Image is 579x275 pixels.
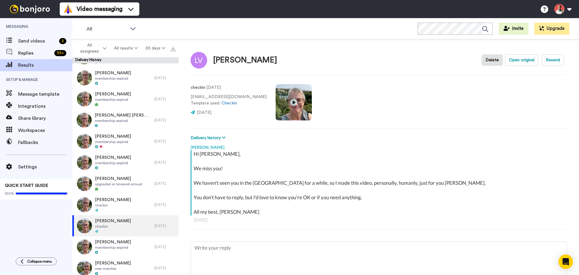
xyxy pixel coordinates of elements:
[141,43,169,54] button: 30 days
[72,88,179,110] a: [PERSON_NAME]membership expired[DATE]
[154,160,176,165] div: [DATE]
[18,127,72,134] span: Workspaces
[18,91,72,98] span: Message template
[95,70,131,76] span: [PERSON_NAME]
[77,239,92,254] img: 69e7a703-394a-464c-876f-58e84b240ed3-thumb.jpg
[18,115,72,122] span: Share library
[154,75,176,80] div: [DATE]
[72,131,179,152] a: [PERSON_NAME]membership expired[DATE]
[191,52,207,69] img: Image of Layla Verbeek
[16,257,57,265] button: Collapse menu
[18,103,72,110] span: Integrations
[18,37,57,45] span: Send videos
[95,76,131,81] span: membership expired
[77,5,122,13] span: Video messaging
[558,254,573,269] div: Open Intercom Messenger
[72,215,179,236] a: [PERSON_NAME]checkin[DATE]
[542,54,564,66] button: Resend
[77,91,92,107] img: bf34cdfe-bbc3-4702-a3e2-e24854d79a51-thumb.jpg
[77,42,102,54] span: All assignees
[95,266,131,271] span: new member
[72,152,179,173] a: [PERSON_NAME]membership expired[DATE]
[154,139,176,144] div: [DATE]
[95,139,131,144] span: membership expired
[191,135,227,141] button: Delivery history
[95,176,142,182] span: [PERSON_NAME]
[154,181,176,186] div: [DATE]
[18,62,72,69] span: Results
[194,150,565,216] div: Hi [PERSON_NAME], We miss you! We haven't seen you in the [GEOGRAPHIC_DATA] for a while, so I mad...
[72,57,179,63] div: Delivery History
[154,266,176,270] div: [DATE]
[72,67,179,88] a: [PERSON_NAME]membership expired[DATE]
[154,223,176,228] div: [DATE]
[77,197,92,212] img: 87532aa3-efde-4a69-88e4-f7ddf8769c7e-thumb.jpg
[63,4,73,14] img: vm-color.svg
[18,163,72,171] span: Settings
[95,245,131,250] span: membership expired
[95,155,131,161] span: [PERSON_NAME]
[505,54,538,66] button: Open original
[95,260,131,266] span: [PERSON_NAME]
[154,97,176,101] div: [DATE]
[77,113,92,128] img: 645e63fa-3104-429f-807a-c6bff010b582-thumb.jpg
[95,197,131,203] span: [PERSON_NAME]
[194,217,563,223] div: [DATE]
[18,139,72,146] span: Fallbacks
[95,218,131,224] span: [PERSON_NAME]
[72,236,179,257] a: [PERSON_NAME]membership expired[DATE]
[191,141,567,150] div: [PERSON_NAME]
[499,23,528,35] button: Invite
[171,46,176,51] img: export.svg
[74,40,110,57] button: All assignees
[197,110,211,115] span: [DATE]
[169,44,177,53] button: Export all results that match these filters now.
[191,94,267,107] p: [EMAIL_ADDRESS][DOMAIN_NAME] Template used:
[72,173,179,194] a: [PERSON_NAME]upgraded or renewed annual[DATE]
[18,50,52,57] span: Replies
[77,176,92,191] img: 0cf01319-3848-4904-9e04-0635d70784f2-thumb.jpg
[77,218,92,233] img: 6a5c5f16-108a-4318-9c37-3b6f8ae73c0d-thumb.jpg
[77,155,92,170] img: 404d9f8a-81e6-4654-8638-a535e45d7142-thumb.jpg
[154,202,176,207] div: [DATE]
[5,191,14,196] span: 100%
[95,161,131,165] span: membership expired
[110,43,142,54] button: All results
[72,194,179,215] a: [PERSON_NAME]checkin[DATE]
[5,184,48,188] span: QUICK START GUIDE
[7,5,52,13] img: bj-logo-header-white.svg
[77,70,92,85] img: 6d0a9e7f-f691-44a0-ba16-05b82cfb4f5b-thumb.jpg
[59,38,66,44] div: 2
[95,182,142,187] span: upgraded or renewed annual
[77,134,92,149] img: c0263e33-f217-47e8-b5bd-df4ef7af8094-thumb.jpg
[72,110,179,131] a: [PERSON_NAME] [PERSON_NAME]membership expired[DATE]
[191,85,267,91] p: : [DATE]
[534,23,569,35] button: Upgrade
[213,56,277,65] div: [PERSON_NAME]
[95,112,151,118] span: [PERSON_NAME] [PERSON_NAME]
[95,118,151,123] span: membership expired
[54,50,66,56] div: 99 +
[95,133,131,139] span: [PERSON_NAME]
[221,101,237,105] a: Checkin
[154,245,176,249] div: [DATE]
[95,91,131,97] span: [PERSON_NAME]
[95,97,131,102] span: membership expired
[87,25,127,33] span: All
[154,118,176,123] div: [DATE]
[95,224,131,229] span: checkin
[482,54,503,66] button: Delete
[27,259,52,264] span: Collapse menu
[191,85,205,90] strong: checkin
[95,203,131,208] span: checkin
[95,239,131,245] span: [PERSON_NAME]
